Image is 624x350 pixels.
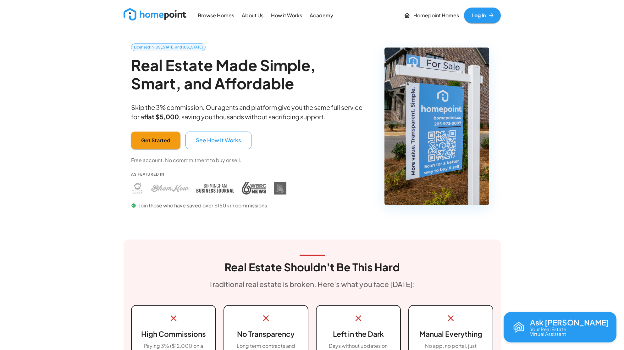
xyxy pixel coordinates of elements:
p: Skip the 3% commission. Our agents and platform give you the same full service for a , saving you... [131,103,368,121]
h6: No Transparency [232,328,300,340]
h6: Manual Everything [417,328,485,340]
img: Homepoint real estate for sale sign - Licensed brokerage in Alabama and Tennessee [384,48,489,205]
img: DIY Homebuyers Academy press coverage - Homepoint featured in DIY Homebuyers Academy [274,182,286,195]
img: Reva [511,320,526,335]
h3: Real Estate Shouldn't Be This Hard [224,261,400,274]
p: Browse Homes [198,12,234,19]
p: As Featured In [131,172,286,177]
p: About Us [242,12,263,19]
button: See How It Works [185,132,251,149]
button: Open chat with Reva [504,312,616,342]
h6: High Commissions [139,328,208,340]
p: How it Works [271,12,302,19]
a: Homepoint Homes [401,8,461,23]
h6: Left in the Dark [324,328,393,340]
p: Academy [310,12,333,19]
a: Licensed in [US_STATE] and [US_STATE] [131,43,206,51]
img: WBRC press coverage - Homepoint featured in WBRC [242,182,266,195]
p: Ask [PERSON_NAME] [530,318,609,326]
img: Birmingham Business Journal press coverage - Homepoint featured in Birmingham Business Journal [196,182,234,195]
b: flat $5,000 [144,113,179,121]
span: Licensed in [US_STATE] and [US_STATE] [131,44,205,50]
h6: Traditional real estate is broken. Here's what you face [DATE]: [209,279,415,290]
p: Free account. No commmitment to buy or sell. [131,157,241,164]
a: Academy [307,8,336,22]
h2: Real Estate Made Simple, Smart, and Affordable [131,56,368,92]
a: Browse Homes [195,8,237,22]
p: Homepoint Homes [413,12,459,19]
img: new_logo_light.png [124,8,186,20]
img: Bham Now press coverage - Homepoint featured in Bham Now [151,182,189,195]
button: Get Started [131,132,180,149]
a: How it Works [268,8,305,22]
p: Your Real Estate Virtual Assistant [530,327,566,336]
a: Log In [464,8,501,23]
a: About Us [239,8,266,22]
img: Huntsville Blast press coverage - Homepoint featured in Huntsville Blast [131,182,144,195]
p: Join those who have saved over $150k in commissions [131,202,286,209]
